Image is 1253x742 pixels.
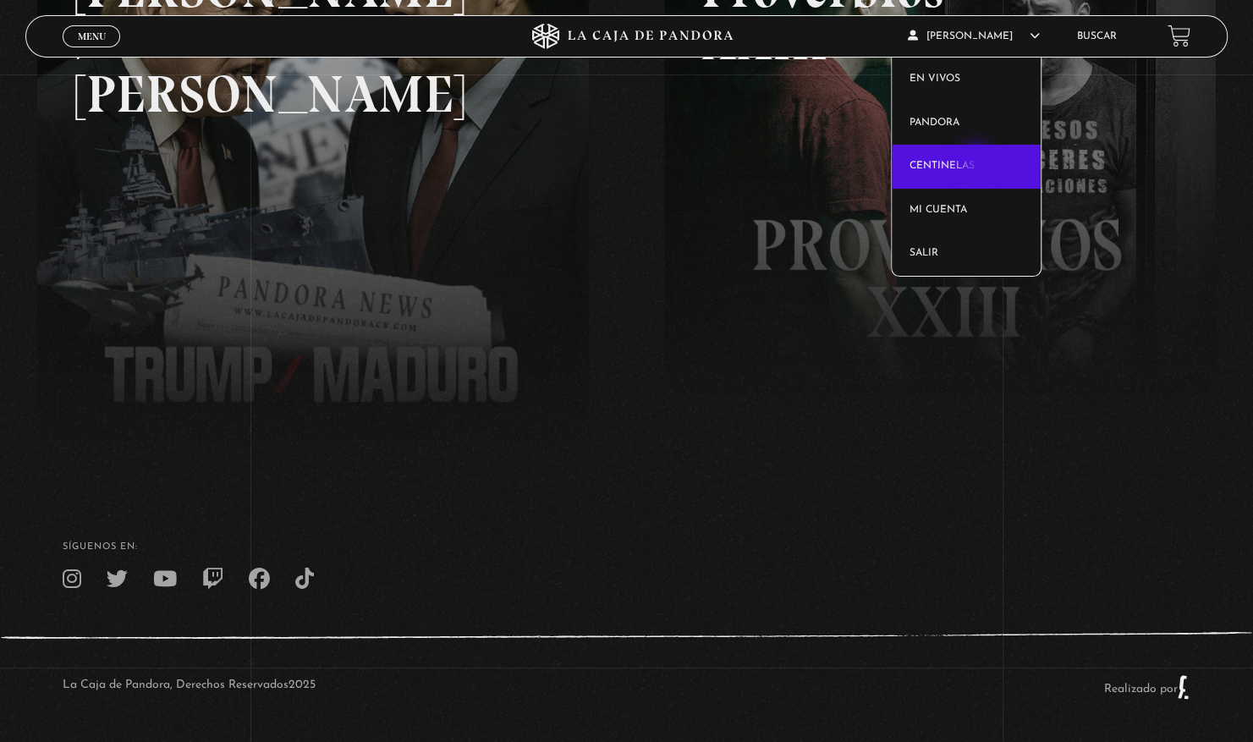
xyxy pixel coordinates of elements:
a: Salir [892,232,1041,276]
a: Centinelas [892,145,1041,189]
a: Realizado por [1104,683,1190,695]
a: View your shopping cart [1168,25,1190,47]
span: Cerrar [72,45,112,57]
a: Buscar [1077,31,1117,41]
a: Mi cuenta [892,189,1041,233]
a: En vivos [892,58,1041,102]
span: [PERSON_NAME] [908,31,1040,41]
p: La Caja de Pandora, Derechos Reservados 2025 [63,674,316,700]
h4: SÍguenos en: [63,542,1190,552]
span: Menu [78,31,106,41]
a: Pandora [892,102,1041,146]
